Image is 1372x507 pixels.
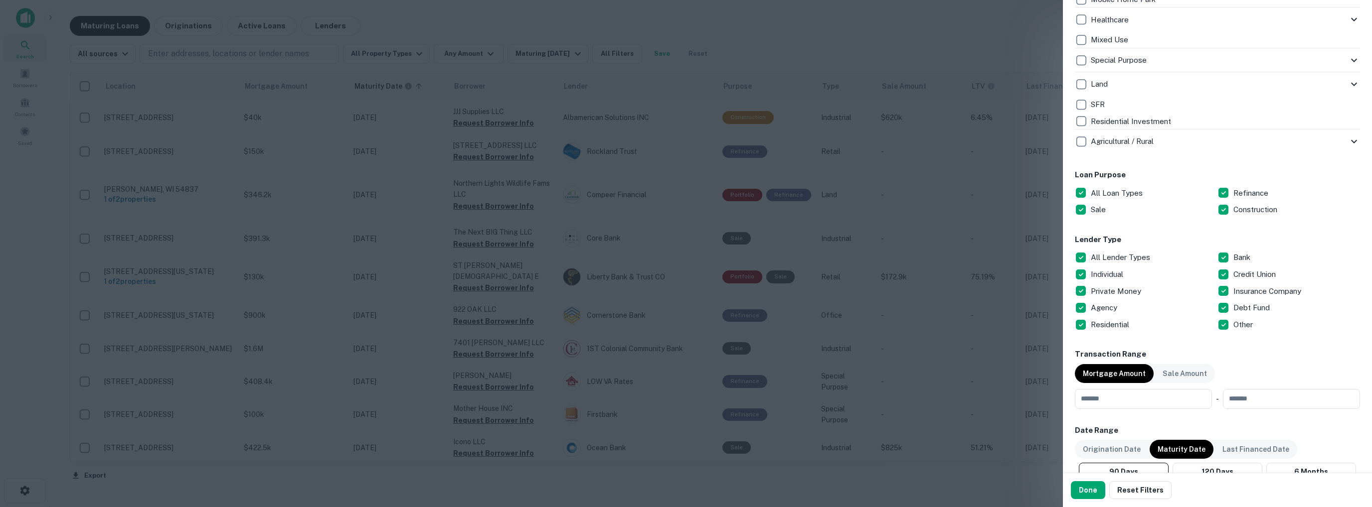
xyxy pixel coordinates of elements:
[1075,349,1360,360] h6: Transaction Range
[1091,302,1119,314] p: Agency
[1075,7,1360,31] div: Healthcare
[1071,481,1105,499] button: Done
[1075,129,1360,153] div: Agricultural / Rural
[1222,444,1289,455] p: Last Financed Date
[1079,463,1169,481] button: 90 Days
[1091,34,1130,46] p: Mixed Use
[1075,234,1360,246] h6: Lender Type
[1233,285,1303,297] p: Insurance Company
[1233,204,1279,216] p: Construction
[1091,319,1131,331] p: Residential
[1083,368,1146,379] p: Mortgage Amount
[1322,427,1372,475] iframe: Chat Widget
[1266,463,1356,481] button: 6 Months
[1091,54,1149,66] p: Special Purpose
[1091,187,1145,199] p: All Loan Types
[1083,444,1141,455] p: Origination Date
[1075,425,1360,436] h6: Date Range
[1158,444,1205,455] p: Maturity Date
[1091,204,1108,216] p: Sale
[1075,169,1360,181] h6: Loan Purpose
[1233,187,1270,199] p: Refinance
[1091,252,1152,263] p: All Lender Types
[1091,285,1143,297] p: Private Money
[1233,252,1252,263] p: Bank
[1216,389,1219,409] div: -
[1091,99,1107,111] p: SFR
[1091,268,1125,280] p: Individual
[1091,116,1173,127] p: Residential Investment
[1109,481,1172,499] button: Reset Filters
[1091,78,1110,90] p: Land
[1233,319,1255,331] p: Other
[1075,72,1360,96] div: Land
[1091,135,1156,147] p: Agricultural / Rural
[1091,14,1131,26] p: Healthcare
[1075,48,1360,72] div: Special Purpose
[1233,268,1278,280] p: Credit Union
[1173,463,1262,481] button: 120 Days
[1163,368,1207,379] p: Sale Amount
[1233,302,1272,314] p: Debt Fund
